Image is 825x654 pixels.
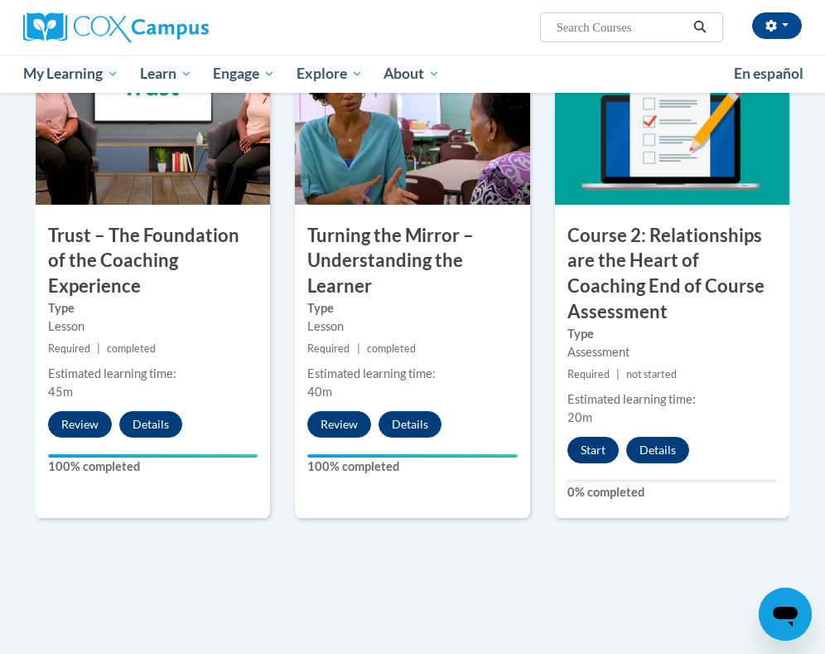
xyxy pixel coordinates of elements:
[567,368,610,380] span: Required
[626,368,677,380] span: not started
[36,223,270,299] h3: Trust – The Foundation of the Coaching Experience
[12,55,129,93] a: My Learning
[307,299,517,317] label: Type
[119,411,182,438] button: Details
[48,385,73,399] span: 45m
[11,55,814,93] div: Main menu
[307,454,517,458] div: Your progress
[307,458,517,476] label: 100% completed
[295,223,529,299] h3: Turning the Mirror – Understanding the Learner
[97,342,100,355] span: |
[567,483,777,501] label: 0% completed
[48,411,112,438] button: Review
[555,39,789,205] img: Course Image
[129,55,203,93] a: Learn
[687,17,712,37] button: Search
[567,343,777,361] div: Assessment
[759,588,812,641] iframe: Button to launch messaging window
[555,223,789,325] h3: Course 2: Relationships are the Heart of Coaching End of Course Assessment
[374,55,451,93] a: About
[23,64,118,84] span: My Learning
[48,454,258,458] div: Your progress
[307,342,350,355] span: Required
[723,56,814,91] a: En español
[357,342,360,355] span: |
[307,365,517,383] div: Estimated learning time:
[297,64,363,84] span: Explore
[48,299,258,317] label: Type
[567,325,777,343] label: Type
[307,411,371,438] button: Review
[48,317,258,336] div: Lesson
[367,342,416,355] span: completed
[36,39,270,205] img: Course Image
[379,411,441,438] button: Details
[567,410,592,424] span: 20m
[48,342,90,355] span: Required
[286,55,374,93] a: Explore
[567,390,777,409] div: Estimated learning time:
[626,437,689,463] button: Details
[384,64,440,84] span: About
[295,39,529,205] img: Course Image
[213,64,275,84] span: Engage
[307,385,332,399] span: 40m
[23,12,266,42] a: Cox Campus
[107,342,156,355] span: completed
[48,458,258,476] label: 100% completed
[567,437,619,463] button: Start
[140,64,192,84] span: Learn
[48,365,258,383] div: Estimated learning time:
[734,65,803,82] span: En español
[616,368,620,380] span: |
[307,317,517,336] div: Lesson
[202,55,286,93] a: Engage
[555,17,687,37] input: Search Courses
[752,12,802,39] button: Account Settings
[23,12,209,42] img: Cox Campus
